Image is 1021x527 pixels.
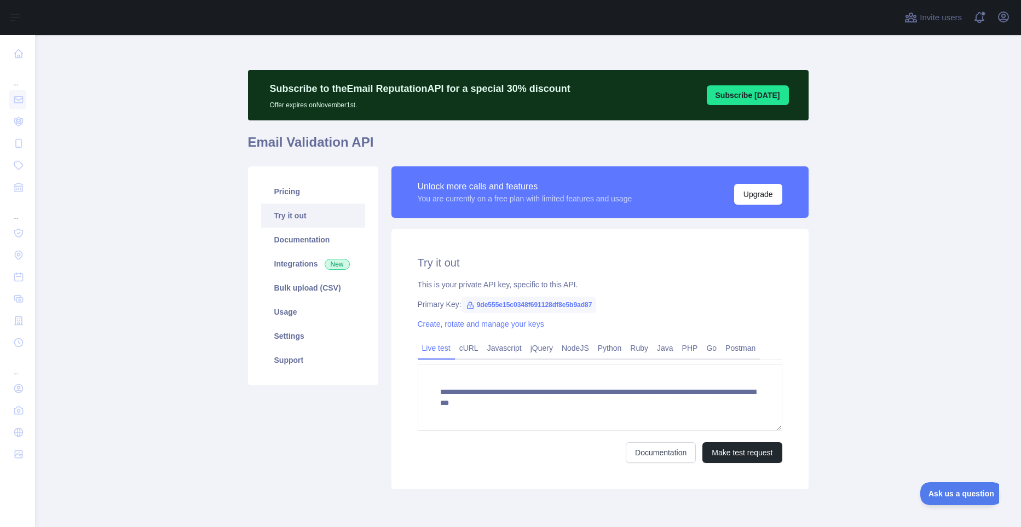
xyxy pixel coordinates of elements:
div: ... [9,66,26,88]
a: PHP [678,339,702,357]
a: Settings [261,324,365,348]
p: Offer expires on November 1st. [270,96,570,109]
div: You are currently on a free plan with limited features and usage [418,193,632,204]
span: Invite users [920,11,962,24]
div: This is your private API key, specific to this API. [418,279,782,290]
a: Java [653,339,678,357]
a: Try it out [261,204,365,228]
div: Primary Key: [418,299,782,310]
button: Upgrade [734,184,782,205]
a: Python [593,339,626,357]
a: cURL [455,339,483,357]
a: Create, rotate and manage your keys [418,320,544,328]
a: Postman [721,339,760,357]
a: Usage [261,300,365,324]
a: Bulk upload (CSV) [261,276,365,300]
a: Javascript [483,339,526,357]
div: ... [9,355,26,377]
div: ... [9,199,26,221]
a: Documentation [261,228,365,252]
a: NodeJS [557,339,593,357]
span: 9de555e15c0348f691128df8e5b9ad87 [462,297,597,313]
h2: Try it out [418,255,782,270]
button: Subscribe [DATE] [707,85,789,105]
h1: Email Validation API [248,134,809,160]
a: Ruby [626,339,653,357]
a: Integrations New [261,252,365,276]
a: jQuery [526,339,557,357]
a: Documentation [626,442,696,463]
div: Unlock more calls and features [418,180,632,193]
a: Pricing [261,179,365,204]
iframe: Toggle Customer Support [920,482,999,505]
a: Go [702,339,721,357]
a: Support [261,348,365,372]
button: Invite users [902,9,964,26]
button: Make test request [702,442,782,463]
a: Live test [418,339,455,357]
span: New [325,259,350,270]
p: Subscribe to the Email Reputation API for a special 30 % discount [270,81,570,96]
